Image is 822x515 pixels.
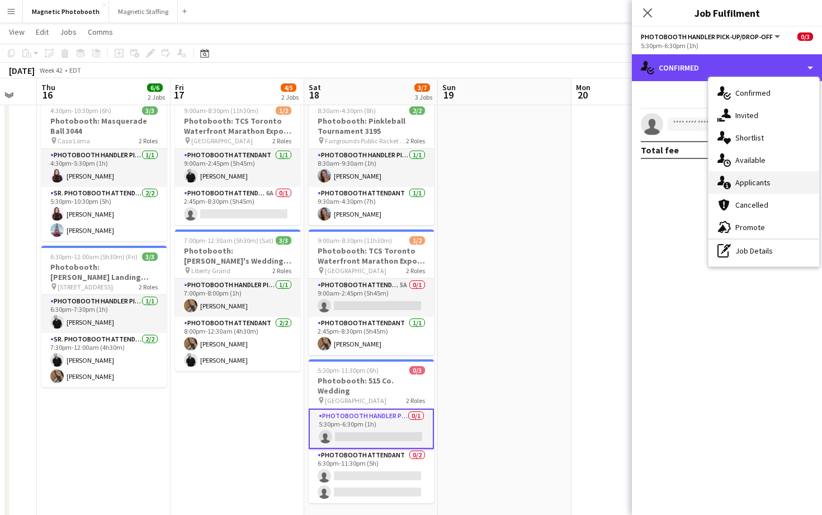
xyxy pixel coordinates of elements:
button: Photobooth Handler Pick-Up/Drop-Off [641,32,782,41]
span: Liberty Grand [191,266,230,275]
span: 2/2 [409,106,425,115]
div: Confirmed [632,54,822,81]
app-card-role: Photobooth Attendant5A0/19:00am-2:45pm (5h45m) [309,279,434,317]
div: 3 Jobs [415,93,432,101]
span: Sun [442,82,456,92]
span: Photobooth Handler Pick-Up/Drop-Off [641,32,773,41]
span: Invited [735,110,758,120]
span: 9:00am-8:30pm (11h30m) [318,236,392,245]
span: [STREET_ADDRESS] [58,283,113,291]
app-card-role: Photobooth Attendant6A0/12:45pm-8:30pm (5h45m) [175,187,300,225]
h3: Photobooth: TCS Toronto Waterfront Marathon Expo 3641 [309,246,434,266]
div: Job Details [708,240,819,262]
span: 9:00am-8:30pm (11h30m) [184,106,258,115]
span: [GEOGRAPHIC_DATA] [191,137,253,145]
span: [GEOGRAPHIC_DATA] [325,266,386,275]
span: Sat [309,82,321,92]
h3: Photobooth: 515 Co. Wedding [309,376,434,396]
span: Edit [36,27,49,37]
div: 7:00pm-12:30am (5h30m) (Sat)3/3Photobooth: [PERSON_NAME]'s Wedding 3166 Liberty Grand2 RolesPhoto... [175,230,300,371]
span: Confirmed [735,88,771,98]
app-job-card: 9:00am-8:30pm (11h30m)1/2Photobooth: TCS Toronto Waterfront Marathon Expo 3641 [GEOGRAPHIC_DATA]2... [175,100,300,225]
app-card-role: Sr. Photobooth Attendant2/27:30pm-12:00am (4h30m)[PERSON_NAME][PERSON_NAME] [41,333,167,387]
span: 3/3 [142,106,158,115]
a: View [4,25,29,39]
h3: Photobooth: Masquerade Ball 3044 [41,116,167,136]
span: Jobs [60,27,77,37]
app-card-role: Photobooth Attendant2/28:00pm-12:30am (4h30m)[PERSON_NAME][PERSON_NAME] [175,317,300,371]
span: 5:30pm-11:30pm (6h) [318,366,379,374]
app-card-role: Sr. Photobooth Attendant2/25:30pm-10:30pm (5h)[PERSON_NAME][PERSON_NAME] [41,187,167,241]
span: Fairgrounds Public Racket Club - [GEOGRAPHIC_DATA] [325,137,406,145]
span: Mon [576,82,590,92]
span: 1/2 [276,106,291,115]
span: 3/3 [142,252,158,261]
app-job-card: 9:00am-8:30pm (11h30m)1/2Photobooth: TCS Toronto Waterfront Marathon Expo 3641 [GEOGRAPHIC_DATA]2... [309,230,434,355]
span: Casa Loma [58,137,90,145]
h3: Job Fulfilment [632,6,822,20]
span: 2 Roles [139,283,158,291]
span: 2 Roles [406,396,425,405]
h3: Photobooth: TCS Toronto Waterfront Marathon Expo 3641 [175,116,300,136]
span: 4:30pm-10:30pm (6h) [50,106,111,115]
span: Available [735,155,766,165]
span: 18 [307,88,321,101]
span: 6:30pm-12:00am (5h30m) (Fri) [50,252,138,261]
span: [GEOGRAPHIC_DATA] [325,396,386,405]
span: 17 [173,88,184,101]
span: 1/2 [409,236,425,245]
span: Shortlist [735,133,764,143]
span: Thu [41,82,55,92]
app-card-role: Photobooth Handler Pick-Up/Drop-Off1/14:30pm-5:30pm (1h)[PERSON_NAME] [41,149,167,187]
app-job-card: 6:30pm-12:00am (5h30m) (Fri)3/3Photobooth: [PERSON_NAME] Landing Event 3210 [STREET_ADDRESS]2 Rol... [41,246,167,387]
span: 3/7 [414,83,430,92]
app-card-role: Photobooth Attendant0/26:30pm-11:30pm (5h) [309,449,434,503]
app-card-role: Photobooth Handler Pick-Up/Drop-Off1/18:30am-9:30am (1h)[PERSON_NAME] [309,149,434,187]
app-card-role: Photobooth Handler Pick-Up/Drop-Off1/17:00pm-8:00pm (1h)[PERSON_NAME] [175,279,300,317]
a: Comms [83,25,117,39]
span: 4/5 [281,83,296,92]
div: 2 Jobs [281,93,299,101]
app-card-role: Photobooth Attendant1/19:30am-4:30pm (7h)[PERSON_NAME] [309,187,434,225]
div: Total fee [641,144,679,156]
div: EDT [69,66,81,74]
span: Cancelled [735,200,768,210]
app-card-role: Photobooth Handler Pick-Up/Drop-Off1/16:30pm-7:30pm (1h)[PERSON_NAME] [41,295,167,333]
app-job-card: 4:30pm-10:30pm (6h)3/3Photobooth: Masquerade Ball 3044 Casa Loma2 RolesPhotobooth Handler Pick-Up... [41,100,167,241]
h3: Photobooth: [PERSON_NAME] Landing Event 3210 [41,262,167,282]
span: 2 Roles [139,137,158,145]
span: 19 [441,88,456,101]
span: 8:30am-4:30pm (8h) [318,106,376,115]
span: Applicants [735,177,771,188]
span: Promote [735,222,765,232]
div: 2 Jobs [148,93,165,101]
h3: Photobooth: Pinkleball Tournament 3195 [309,116,434,136]
span: 7:00pm-12:30am (5h30m) (Sat) [184,236,273,245]
button: Magnetic Staffing [109,1,178,22]
span: Week 42 [37,66,65,74]
span: Comms [88,27,113,37]
span: 20 [574,88,590,101]
span: View [9,27,25,37]
span: 0/3 [409,366,425,374]
span: 6/6 [147,83,163,92]
h3: Photobooth: [PERSON_NAME]'s Wedding 3166 [175,246,300,266]
app-card-role: Photobooth Handler Pick-Up/Drop-Off0/15:30pm-6:30pm (1h) [309,409,434,449]
span: 2 Roles [406,266,425,275]
a: Edit [31,25,53,39]
span: 0/3 [797,32,813,41]
button: Magnetic Photobooth [23,1,109,22]
div: 5:30pm-11:30pm (6h)0/3Photobooth: 515 Co. Wedding [GEOGRAPHIC_DATA]2 RolesPhotobooth Handler Pick... [309,359,434,503]
div: 5:30pm-6:30pm (1h) [641,41,813,50]
span: 3/3 [276,236,291,245]
div: [DATE] [9,65,35,76]
span: 16 [40,88,55,101]
span: Fri [175,82,184,92]
app-job-card: 8:30am-4:30pm (8h)2/2Photobooth: Pinkleball Tournament 3195 Fairgrounds Public Racket Club - [GEO... [309,100,434,225]
app-card-role: Photobooth Attendant1/19:00am-2:45pm (5h45m)[PERSON_NAME] [175,149,300,187]
span: 2 Roles [272,266,291,275]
